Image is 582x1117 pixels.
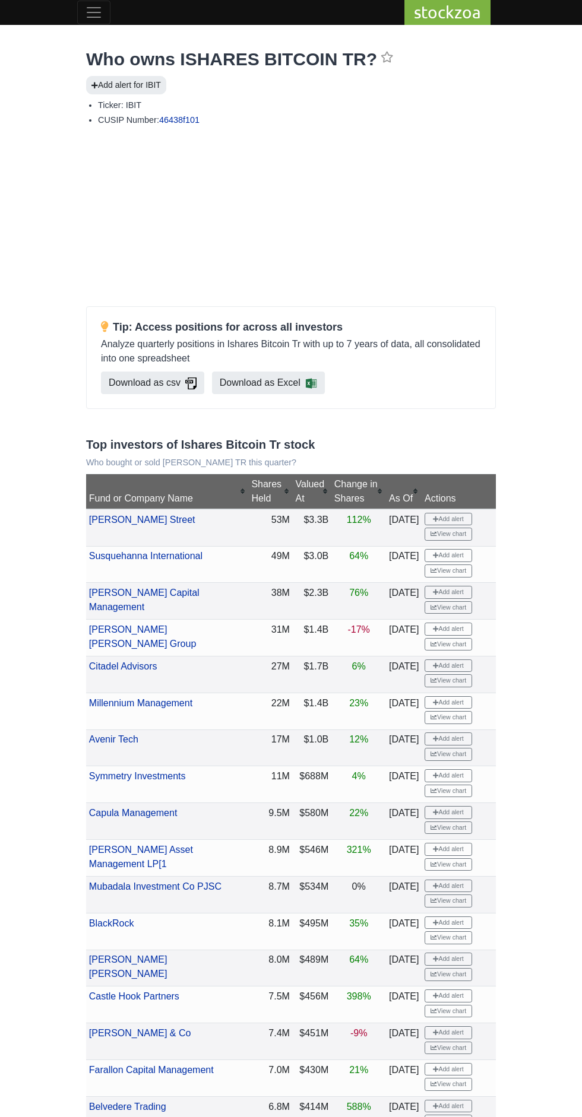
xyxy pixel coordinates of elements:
[347,624,369,634] span: -17%
[293,803,331,840] td: $580M
[425,711,472,724] a: View chart
[349,918,368,928] span: 35%
[159,115,200,125] a: 46438f101
[293,986,331,1023] td: $456M
[86,458,496,468] p: Who bought or sold [PERSON_NAME] TR this quarter?
[425,989,472,1002] button: Add alert
[386,803,422,840] td: [DATE]
[86,474,249,509] th: Fund or Company Name: No sort applied, activate to apply an ascending sort
[347,515,371,525] span: 112%
[386,913,422,950] td: [DATE]
[293,1059,331,1096] td: $430M
[425,674,472,687] a: View chart
[293,729,331,766] td: $1.0B
[296,477,329,506] div: Valued At
[86,49,496,70] h1: Who owns ISHARES BITCOIN TR?
[249,583,293,620] td: 38M
[347,991,371,1001] span: 398%
[425,732,472,745] button: Add alert
[386,474,422,509] th: As Of: No sort applied, activate to apply an ascending sort
[293,509,331,546] td: $3.3B
[89,1102,166,1112] a: Belvedere Trading
[89,588,200,612] a: [PERSON_NAME] Capital Management
[249,766,293,803] td: 11M
[386,620,422,656] td: [DATE]
[249,803,293,840] td: 9.5M
[249,474,293,509] th: Shares Held: No sort applied, activate to apply an ascending sort
[89,845,193,869] a: [PERSON_NAME] Asset Management LP[1
[293,1023,331,1060] td: $451M
[425,748,472,761] a: View chart
[386,509,422,546] td: [DATE]
[293,474,331,509] th: Valued At: No sort applied, activate to apply an ascending sort
[89,881,222,891] a: Mubadala Investment Co PJSC
[425,1042,472,1055] a: View chart
[89,734,138,744] a: Avenir Tech
[293,876,331,913] td: $534M
[425,821,472,834] a: View chart
[349,1065,368,1075] span: 21%
[89,491,246,506] div: Fund or Company Name
[425,931,472,944] a: View chart
[89,698,192,708] a: Millennium Management
[249,1059,293,1096] td: 7.0M
[347,1102,371,1112] span: 588%
[249,913,293,950] td: 8.1M
[89,771,186,781] a: Symmetry Investments
[425,1005,472,1018] a: View chart
[350,1028,367,1038] span: -9%
[425,491,493,506] div: Actions
[101,337,481,366] p: Analyze quarterly positions in Ishares Bitcoin Tr with up to 7 years of data, all consolidated in...
[425,785,472,798] a: View chart
[293,766,331,803] td: $688M
[425,1063,472,1076] button: Add alert
[293,546,331,583] td: $3.0B
[352,881,366,891] span: 0%
[249,546,293,583] td: 49M
[249,620,293,656] td: 31M
[98,114,496,126] li: CUSIP Number:
[425,858,472,871] a: View chart
[386,693,422,729] td: [DATE]
[425,513,472,526] button: Add alert
[425,1100,472,1113] button: Add alert
[293,913,331,950] td: $495M
[386,583,422,620] td: [DATE]
[425,528,472,541] a: View chart
[249,509,293,546] td: 53M
[425,769,472,782] button: Add alert
[249,840,293,877] td: 8.9M
[101,321,481,334] h4: Tip: Access positions for across all investors
[386,840,422,877] td: [DATE]
[89,624,197,649] a: [PERSON_NAME] [PERSON_NAME] Group
[293,950,331,986] td: $489M
[425,549,472,562] button: Add alert
[425,1026,472,1039] button: Add alert
[349,698,368,708] span: 23%
[89,1028,191,1038] a: [PERSON_NAME] & Co
[386,950,422,986] td: [DATE]
[293,656,331,693] td: $1.7B
[425,843,472,856] button: Add alert
[89,661,157,671] a: Citadel Advisors
[349,954,368,964] span: 64%
[293,693,331,729] td: $1.4B
[386,546,422,583] td: [DATE]
[293,583,331,620] td: $2.3B
[249,876,293,913] td: 8.7M
[249,729,293,766] td: 17M
[293,620,331,656] td: $1.4B
[386,876,422,913] td: [DATE]
[249,1023,293,1060] td: 7.4M
[386,656,422,693] td: [DATE]
[86,437,496,452] h3: Top investors of Ishares Bitcoin Tr stock
[386,1023,422,1060] td: [DATE]
[212,372,325,394] a: Download as Excel
[89,991,179,1001] a: Castle Hook Partners
[89,551,203,561] a: Susquehanna International
[425,586,472,599] button: Add alert
[89,918,134,928] a: BlackRock
[422,474,496,509] th: Actions: No sort applied, sorting is disabled
[349,588,368,598] span: 76%
[251,477,290,506] div: Shares Held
